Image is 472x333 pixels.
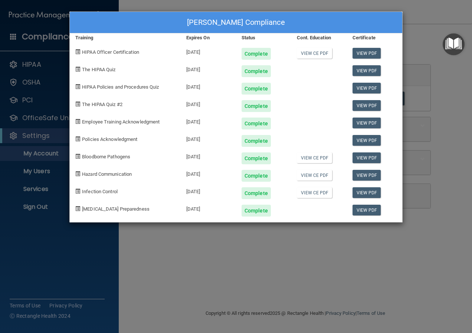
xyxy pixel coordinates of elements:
[181,42,236,60] div: [DATE]
[242,48,271,60] div: Complete
[297,170,332,181] a: View CE PDF
[353,187,381,198] a: View PDF
[70,12,402,33] div: [PERSON_NAME] Compliance
[82,171,132,177] span: Hazard Communication
[82,189,118,194] span: Infection Control
[82,67,115,72] span: The HIPAA Quiz
[353,100,381,111] a: View PDF
[181,199,236,217] div: [DATE]
[242,170,271,182] div: Complete
[353,48,381,59] a: View PDF
[291,33,347,42] div: Cont. Education
[181,164,236,182] div: [DATE]
[344,280,463,310] iframe: Drift Widget Chat Controller
[82,154,130,159] span: Bloodborne Pathogens
[181,95,236,112] div: [DATE]
[353,135,381,146] a: View PDF
[82,119,160,125] span: Employee Training Acknowledgment
[82,206,150,212] span: [MEDICAL_DATA] Preparedness
[353,118,381,128] a: View PDF
[353,83,381,93] a: View PDF
[181,60,236,77] div: [DATE]
[353,205,381,215] a: View PDF
[181,129,236,147] div: [DATE]
[443,33,465,55] button: Open Resource Center
[242,135,271,147] div: Complete
[242,187,271,199] div: Complete
[181,182,236,199] div: [DATE]
[297,187,332,198] a: View CE PDF
[242,65,271,77] div: Complete
[236,33,291,42] div: Status
[242,83,271,95] div: Complete
[181,77,236,95] div: [DATE]
[297,152,332,163] a: View CE PDF
[242,100,271,112] div: Complete
[82,136,137,142] span: Policies Acknowledgment
[242,118,271,129] div: Complete
[353,170,381,181] a: View PDF
[82,84,159,90] span: HIPAA Policies and Procedures Quiz
[353,65,381,76] a: View PDF
[70,33,181,42] div: Training
[242,152,271,164] div: Complete
[297,48,332,59] a: View CE PDF
[82,102,122,107] span: The HIPAA Quiz #2
[242,205,271,217] div: Complete
[347,33,402,42] div: Certificate
[181,147,236,164] div: [DATE]
[82,49,139,55] span: HIPAA Officer Certification
[353,152,381,163] a: View PDF
[181,33,236,42] div: Expires On
[181,112,236,129] div: [DATE]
